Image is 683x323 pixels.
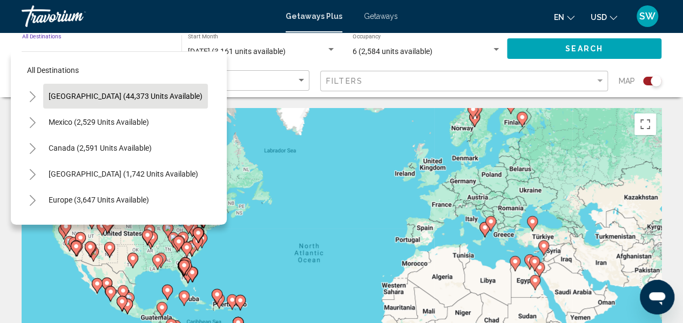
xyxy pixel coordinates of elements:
button: Toggle Australia (215 units available) [22,215,43,237]
button: Toggle fullscreen view [634,113,656,135]
span: [DATE] (3,161 units available) [188,47,286,56]
span: 6 (2,584 units available) [353,47,432,56]
span: Mexico (2,529 units available) [49,118,149,126]
button: Toggle Europe (3,647 units available) [22,189,43,211]
a: Getaways Plus [286,12,342,21]
iframe: Button to launch messaging window [640,280,674,314]
span: All destinations [27,66,79,75]
span: USD [591,13,607,22]
button: Toggle Canada (2,591 units available) [22,137,43,159]
span: [GEOGRAPHIC_DATA] (44,373 units available) [49,92,202,100]
button: [GEOGRAPHIC_DATA] (44,373 units available) [43,84,208,109]
span: Search [565,45,603,53]
a: Getaways [364,12,398,21]
button: Change currency [591,9,617,25]
button: [GEOGRAPHIC_DATA] (1,742 units available) [43,161,204,186]
button: Europe (3,647 units available) [43,187,154,212]
button: Filter [320,70,608,92]
span: Canada (2,591 units available) [49,144,152,152]
button: Canada (2,591 units available) [43,136,157,160]
button: User Menu [633,5,661,28]
button: Toggle Mexico (2,529 units available) [22,111,43,133]
a: Travorium [22,5,275,27]
button: Change language [554,9,574,25]
span: Europe (3,647 units available) [49,196,149,204]
button: Mexico (2,529 units available) [43,110,154,134]
button: Australia (215 units available) [43,213,155,238]
span: [GEOGRAPHIC_DATA] (1,742 units available) [49,170,198,178]
button: Toggle United States (44,373 units available) [22,85,43,107]
span: Filters [326,77,363,85]
button: All destinations [22,58,216,83]
button: Search [507,38,661,58]
span: SW [639,11,655,22]
span: en [554,13,564,22]
button: Toggle Caribbean & Atlantic Islands (1,742 units available) [22,163,43,185]
span: Map [619,73,635,89]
